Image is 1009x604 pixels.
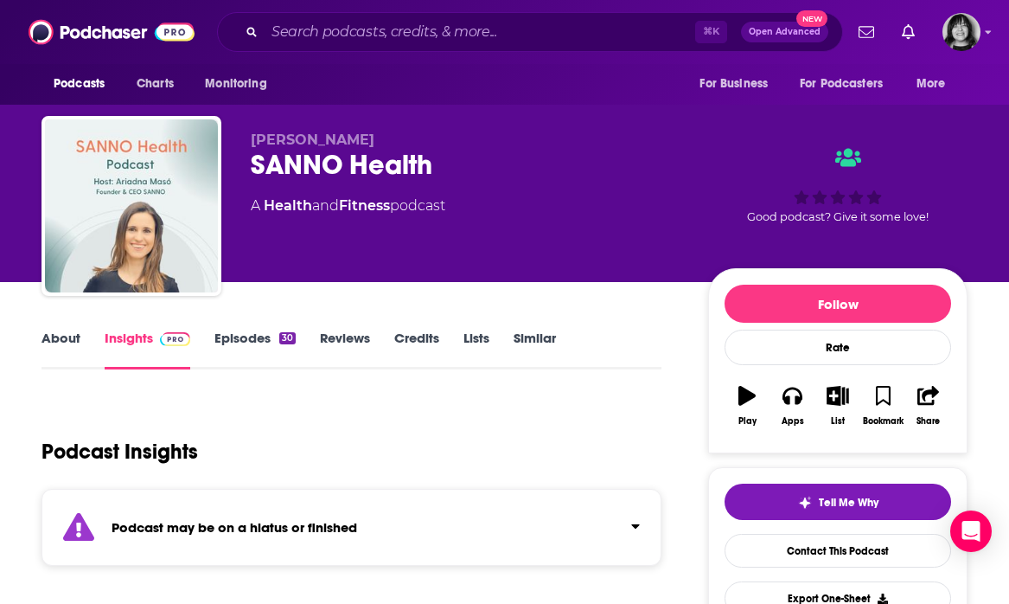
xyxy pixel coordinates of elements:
[815,375,860,437] button: List
[819,496,878,510] span: Tell Me Why
[251,132,374,148] span: [PERSON_NAME]
[916,72,946,96] span: More
[217,12,843,52] div: Search podcasts, credits, & more...
[251,196,445,216] div: A podcast
[725,534,951,568] a: Contact This Podcast
[42,439,198,465] h1: Podcast Insights
[687,67,789,100] button: open menu
[942,13,980,51] img: User Profile
[747,210,929,223] span: Good podcast? Give it some love!
[320,330,370,369] a: Reviews
[125,67,184,100] a: Charts
[279,332,296,344] div: 30
[699,72,768,96] span: For Business
[800,72,883,96] span: For Podcasters
[695,21,727,43] span: ⌘ K
[42,67,127,100] button: open menu
[45,119,218,292] img: SANNO Health
[741,22,828,42] button: Open AdvancedNew
[770,375,814,437] button: Apps
[863,416,904,427] div: Bookmark
[112,519,357,536] strong: Podcast may be on a hiatus or finished
[339,197,390,214] a: Fitness
[42,330,80,369] a: About
[708,132,967,239] div: Good podcast? Give it some love!
[42,489,661,566] section: Click to expand status details
[916,416,940,427] div: Share
[160,332,190,346] img: Podchaser Pro
[514,330,556,369] a: Similar
[394,330,439,369] a: Credits
[312,197,339,214] span: and
[725,375,770,437] button: Play
[782,416,804,427] div: Apps
[738,416,757,427] div: Play
[725,330,951,365] div: Rate
[942,13,980,51] span: Logged in as parkdalepublicity1
[831,416,845,427] div: List
[137,72,174,96] span: Charts
[950,511,992,552] div: Open Intercom Messenger
[725,484,951,520] button: tell me why sparkleTell Me Why
[264,197,312,214] a: Health
[906,375,951,437] button: Share
[193,67,289,100] button: open menu
[29,16,195,48] img: Podchaser - Follow, Share and Rate Podcasts
[205,72,266,96] span: Monitoring
[942,13,980,51] button: Show profile menu
[796,10,827,27] span: New
[265,18,695,46] input: Search podcasts, credits, & more...
[749,28,821,36] span: Open Advanced
[725,285,951,323] button: Follow
[54,72,105,96] span: Podcasts
[789,67,908,100] button: open menu
[852,17,881,47] a: Show notifications dropdown
[105,330,190,369] a: InsightsPodchaser Pro
[860,375,905,437] button: Bookmark
[798,496,812,510] img: tell me why sparkle
[214,330,296,369] a: Episodes30
[463,330,489,369] a: Lists
[895,17,922,47] a: Show notifications dropdown
[904,67,967,100] button: open menu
